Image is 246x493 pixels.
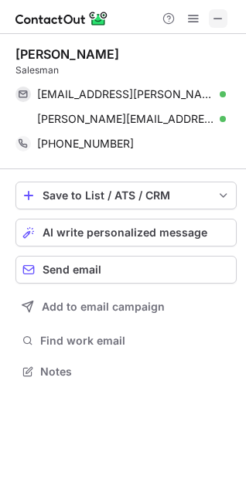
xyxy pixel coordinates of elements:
span: [PHONE_NUMBER] [37,137,134,151]
img: ContactOut v5.3.10 [15,9,108,28]
span: [PERSON_NAME][EMAIL_ADDRESS][DOMAIN_NAME] [37,112,214,126]
button: save-profile-one-click [15,182,237,209]
div: [PERSON_NAME] [15,46,119,62]
span: [EMAIL_ADDRESS][PERSON_NAME][DOMAIN_NAME] [37,87,214,101]
div: Save to List / ATS / CRM [43,189,210,202]
button: Notes [15,361,237,382]
button: Add to email campaign [15,293,237,321]
button: Send email [15,256,237,284]
span: Find work email [40,334,231,348]
span: Send email [43,263,101,276]
div: Salesman [15,63,237,77]
span: Notes [40,365,231,379]
span: AI write personalized message [43,226,207,239]
button: Find work email [15,330,237,352]
span: Add to email campaign [42,301,165,313]
button: AI write personalized message [15,219,237,246]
